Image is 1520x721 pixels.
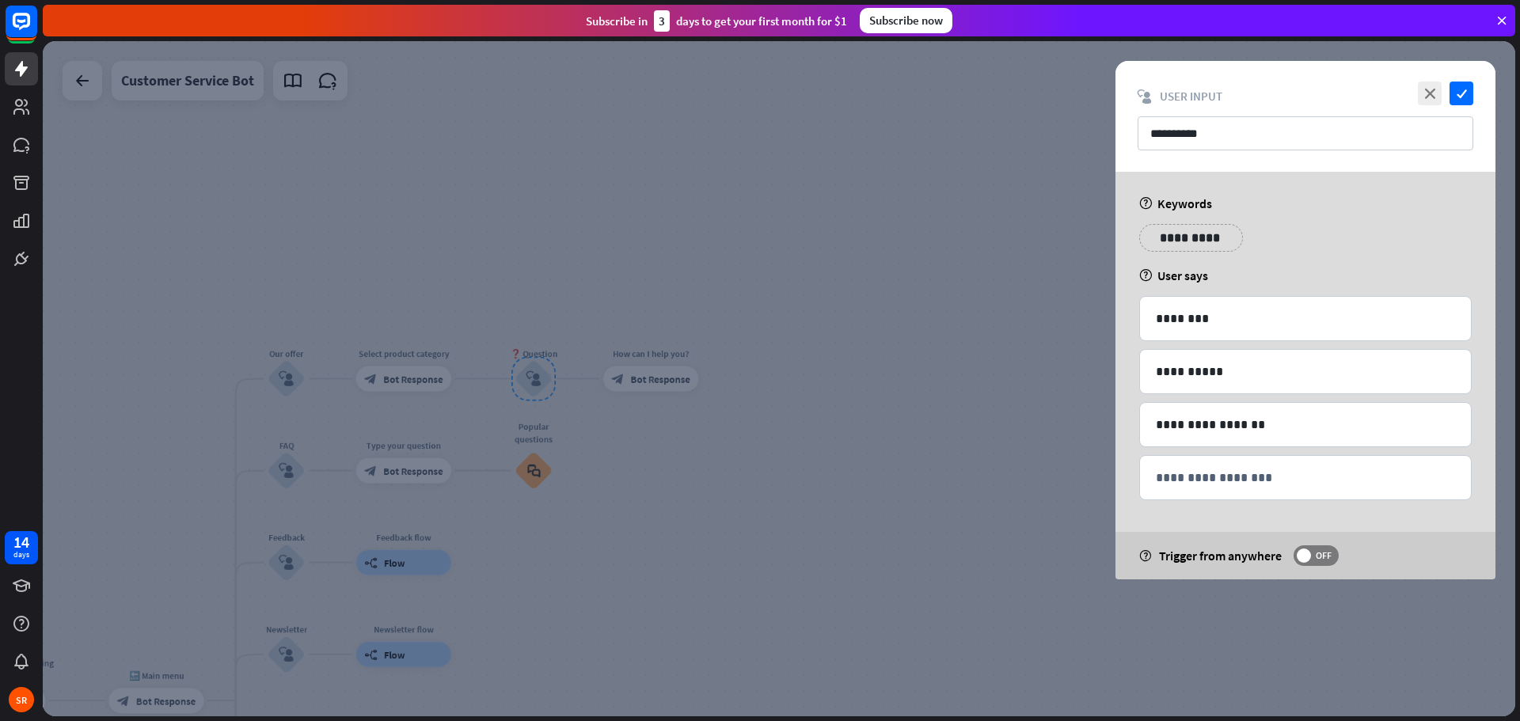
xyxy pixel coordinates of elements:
button: Open LiveChat chat widget [13,6,60,54]
i: check [1450,82,1473,105]
i: block_user_input [1138,89,1152,104]
div: Subscribe now [860,8,952,33]
div: User says [1139,268,1472,283]
i: help [1139,269,1153,282]
div: 3 [654,10,670,32]
div: 14 [13,535,29,549]
span: User Input [1160,89,1222,104]
span: OFF [1311,549,1336,562]
div: days [13,549,29,560]
div: SR [9,687,34,712]
i: help [1139,550,1151,562]
i: close [1418,82,1442,105]
i: help [1139,197,1153,210]
a: 14 days [5,531,38,564]
span: Trigger from anywhere [1159,548,1282,564]
div: Subscribe in days to get your first month for $1 [586,10,847,32]
div: Keywords [1139,195,1472,211]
